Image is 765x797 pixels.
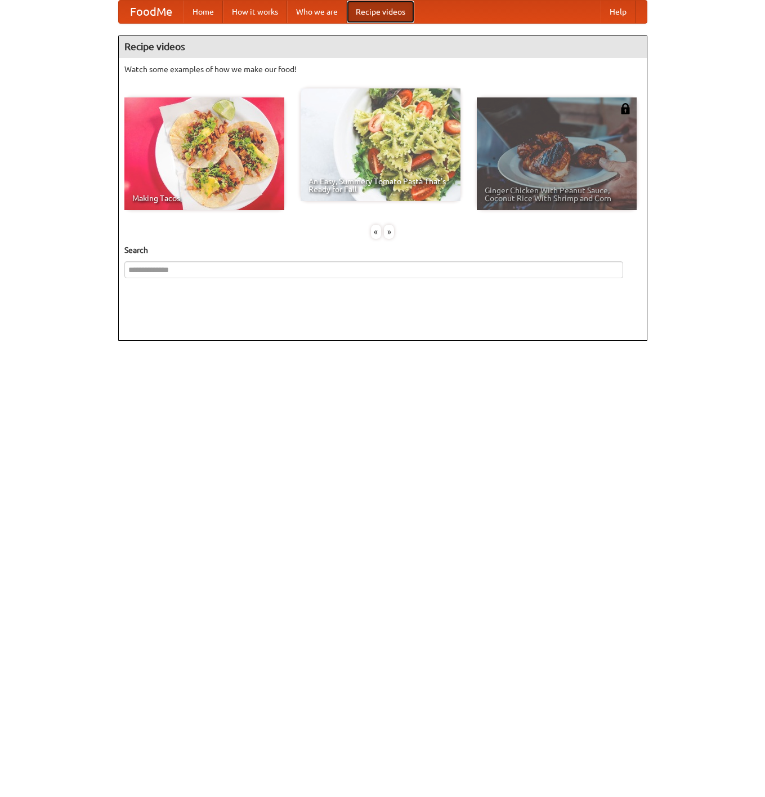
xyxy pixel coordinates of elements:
span: Making Tacos [132,194,276,202]
a: Home [184,1,223,23]
a: Making Tacos [124,97,284,210]
div: « [371,225,381,239]
a: Recipe videos [347,1,414,23]
span: An Easy, Summery Tomato Pasta That's Ready for Fall [308,177,453,193]
h4: Recipe videos [119,35,647,58]
a: How it works [223,1,287,23]
img: 483408.png [620,103,631,114]
div: » [384,225,394,239]
a: FoodMe [119,1,184,23]
p: Watch some examples of how we make our food! [124,64,641,75]
h5: Search [124,244,641,256]
a: Help [601,1,636,23]
a: Who we are [287,1,347,23]
a: An Easy, Summery Tomato Pasta That's Ready for Fall [301,88,460,201]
